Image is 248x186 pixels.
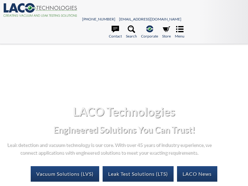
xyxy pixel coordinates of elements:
[82,17,115,21] a: [PHONE_NUMBER]
[109,25,122,39] a: Contact
[5,104,243,119] h1: LACO Technologies
[31,166,99,182] a: Vacuum Solutions (LVS)
[177,166,217,182] a: LACO News
[141,33,158,39] span: Corporate
[5,124,243,135] h2: Engineered Solutions You Can Trust!
[103,166,174,182] a: Leak Test Solutions (LTS)
[126,25,137,39] a: Search
[175,25,184,39] a: Menu
[162,25,171,39] a: Store
[5,140,213,156] p: Leak detection and vacuum technology is our core. With over 45 years of industry experience, we c...
[119,17,181,21] a: [EMAIL_ADDRESS][DOMAIN_NAME]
